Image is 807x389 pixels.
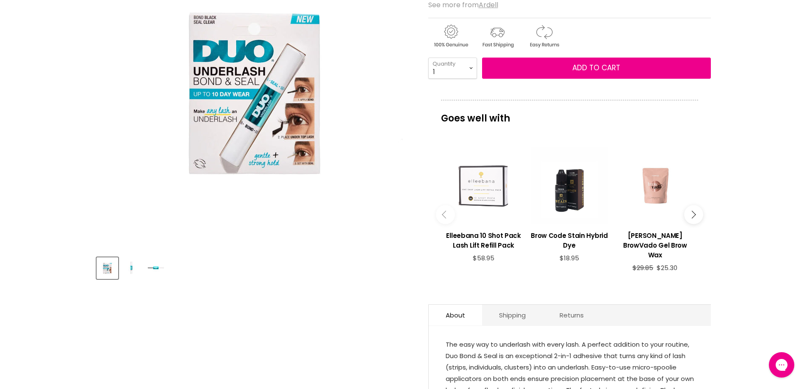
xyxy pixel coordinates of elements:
p: Goes well with [441,100,698,128]
h3: [PERSON_NAME] BrowVado Gel Brow Wax [616,231,693,260]
select: Quantity [428,58,477,79]
img: returns.gif [521,23,566,49]
img: Ardell Duo Underlash Bond & Seal Adhesive [97,258,117,278]
a: View product:Elleebana 10 Shot Pack Lash Lift Refill Pack [445,224,522,254]
iframe: Gorgias live chat messenger [765,349,799,381]
span: $29.85 [632,263,653,272]
span: $18.95 [560,254,579,262]
div: Product thumbnails [95,255,414,279]
img: Ardell Duo Underlash Bond & Seal Adhesive [122,258,141,278]
button: Add to cart [482,58,711,79]
img: genuine.gif [428,23,473,49]
span: Add to cart [572,63,620,73]
h3: Elleebana 10 Shot Pack Lash Lift Refill Pack [445,231,522,250]
button: Ardell Duo Underlash Bond & Seal Adhesive [145,257,166,279]
h3: Brow Code Stain Hybrid Dye [531,231,608,250]
a: About [429,305,482,326]
button: Ardell Duo Underlash Bond & Seal Adhesive [97,257,118,279]
a: Returns [543,305,601,326]
img: Ardell Duo Underlash Bond & Seal Adhesive [146,258,166,278]
span: $58.95 [473,254,494,262]
a: View product:Caron BrowVado Gel Brow Wax [616,224,693,264]
span: $25.30 [657,263,677,272]
a: Shipping [482,305,543,326]
img: shipping.gif [475,23,520,49]
button: Ardell Duo Underlash Bond & Seal Adhesive [121,257,142,279]
a: View product:Brow Code Stain Hybrid Dye [531,224,608,254]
